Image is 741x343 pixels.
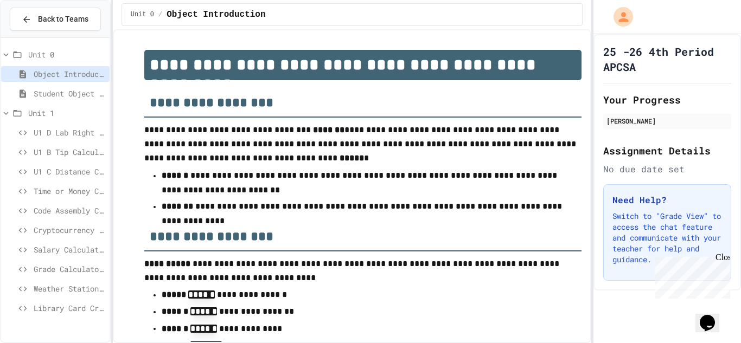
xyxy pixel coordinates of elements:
[34,263,105,275] span: Grade Calculator Pro
[28,107,105,119] span: Unit 1
[612,193,722,206] h3: Need Help?
[34,146,105,158] span: U1 B Tip Calculator
[603,44,731,74] h1: 25 -26 4th Period APCSA
[34,88,105,99] span: Student Object Code
[4,4,75,69] div: Chat with us now!Close
[602,4,636,29] div: My Account
[612,211,722,265] p: Switch to "Grade View" to access the chat feature and communicate with your teacher for help and ...
[603,92,731,107] h2: Your Progress
[34,302,105,314] span: Library Card Creator
[10,8,101,31] button: Back to Teams
[34,127,105,138] span: U1 D Lab Right Triangle Calculator
[167,8,265,21] span: Object Introduction
[38,14,88,25] span: Back to Teams
[131,10,154,19] span: Unit 0
[158,10,162,19] span: /
[34,283,105,294] span: Weather Station Debugger
[34,224,105,236] span: Cryptocurrency Portfolio Debugger
[34,205,105,216] span: Code Assembly Challenge
[695,300,730,332] iframe: chat widget
[603,163,731,176] div: No due date set
[651,253,730,299] iframe: chat widget
[606,116,728,126] div: [PERSON_NAME]
[603,143,731,158] h2: Assignment Details
[34,166,105,177] span: U1 C Distance Calculator
[28,49,105,60] span: Unit 0
[34,244,105,255] span: Salary Calculator Fixer
[34,68,105,80] span: Object Introduction
[34,185,105,197] span: Time or Money Code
